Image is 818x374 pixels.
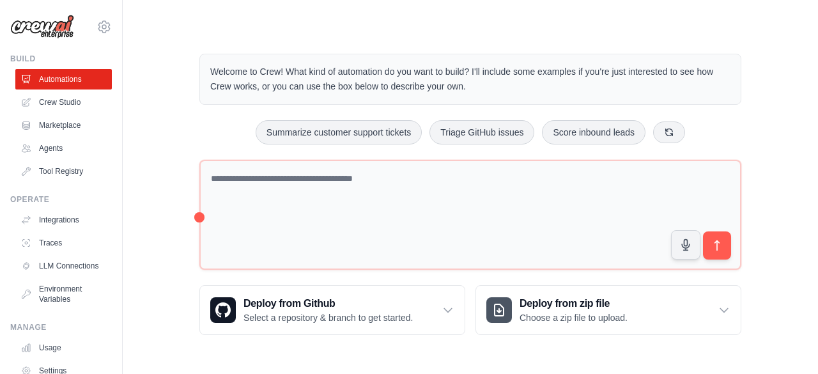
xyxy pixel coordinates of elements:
[10,322,112,332] div: Manage
[429,120,534,144] button: Triage GitHub issues
[15,92,112,113] a: Crew Studio
[15,256,112,276] a: LLM Connections
[15,161,112,182] a: Tool Registry
[15,338,112,358] a: Usage
[542,120,645,144] button: Score inbound leads
[243,296,413,311] h3: Deploy from Github
[10,15,74,39] img: Logo
[520,296,628,311] h3: Deploy from zip file
[15,138,112,159] a: Agents
[15,115,112,136] a: Marketplace
[256,120,422,144] button: Summarize customer support tickets
[243,311,413,324] p: Select a repository & branch to get started.
[15,233,112,253] a: Traces
[15,279,112,309] a: Environment Variables
[210,65,730,94] p: Welcome to Crew! What kind of automation do you want to build? I'll include some examples if you'...
[15,69,112,90] a: Automations
[10,54,112,64] div: Build
[15,210,112,230] a: Integrations
[10,194,112,205] div: Operate
[520,311,628,324] p: Choose a zip file to upload.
